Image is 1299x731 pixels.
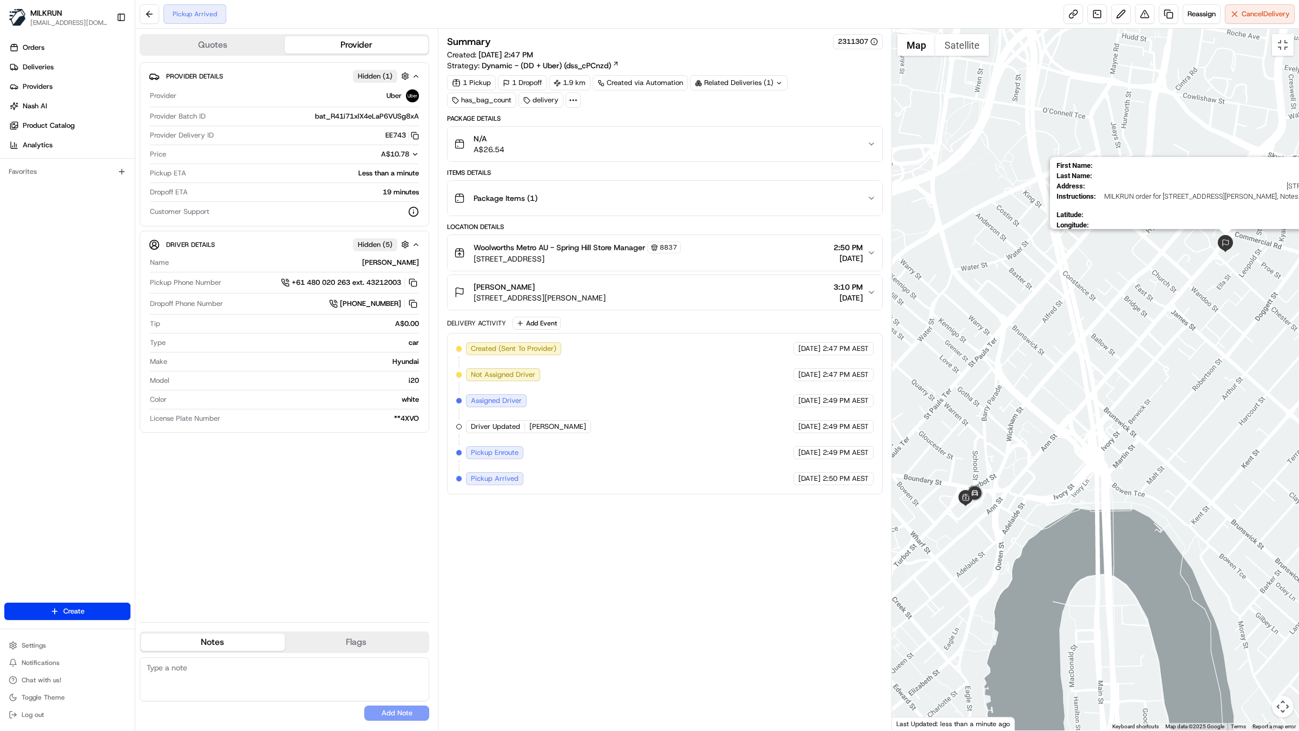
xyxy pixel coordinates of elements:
span: Cancel Delivery [1242,9,1290,19]
img: uber-new-logo.jpeg [406,89,419,102]
button: Woolworths Metro AU - Spring Hill Store Manager8837[STREET_ADDRESS]2:50 PM[DATE] [448,235,882,271]
span: Created: [447,49,533,60]
button: Quotes [141,36,285,54]
a: Created via Automation [593,75,688,90]
span: [PHONE_NUMBER] [340,299,401,309]
div: Favorites [4,163,130,180]
button: Toggle Theme [4,690,130,705]
span: Nash AI [23,101,47,111]
span: Pickup Enroute [471,448,519,458]
button: Keyboard shortcuts [1112,723,1159,730]
span: Hidden ( 1 ) [358,71,392,81]
div: has_bag_count [447,93,516,108]
span: License Plate Number [150,414,220,423]
span: Dropoff ETA [150,187,188,197]
a: Providers [4,78,135,95]
div: delivery [519,93,563,108]
span: 2:47 PM AEST [823,344,869,354]
a: Analytics [4,136,135,154]
span: N/A [474,133,504,144]
div: [PERSON_NAME] [173,258,419,267]
span: Price [150,149,166,159]
button: Hidden (5) [353,238,412,251]
span: [DATE] [798,448,821,458]
button: Show satellite imagery [935,34,989,56]
button: Add Event [513,317,561,330]
span: Driver Details [166,240,215,249]
span: Provider [150,91,176,101]
span: 2:47 PM AEST [823,370,869,380]
span: bat_R41i71xlX4eLaP6VUSg8xA [315,112,419,121]
div: 1.9 km [549,75,591,90]
button: MILKRUN [30,8,62,18]
span: Map data ©2025 Google [1165,723,1224,729]
span: Notifications [22,658,60,667]
span: [PERSON_NAME] [529,422,586,432]
span: Model [150,376,169,386]
span: [EMAIL_ADDRESS][DOMAIN_NAME] [30,18,108,27]
span: 2:49 PM AEST [823,448,869,458]
button: Chat with us! [4,673,130,688]
span: [DATE] [834,253,863,264]
span: Pickup Arrived [471,474,519,484]
span: Last Name : [1057,172,1092,180]
div: Location Details [447,223,883,231]
span: Not Assigned Driver [471,370,535,380]
span: Uber [386,91,402,101]
div: Less than a minute [191,168,419,178]
span: Color [150,395,167,404]
span: [DATE] [798,422,821,432]
div: 19 minutes [192,187,419,197]
button: Show street map [897,34,935,56]
span: Toggle Theme [22,693,65,702]
span: Longitude : [1057,221,1089,229]
a: Terms (opens in new tab) [1231,723,1246,729]
div: Package Details [447,114,883,123]
span: A$10.78 [381,149,409,159]
span: Providers [23,82,53,92]
h3: Summary [447,37,491,47]
span: Create [63,606,84,616]
span: +61 480 020 263 ext. 43212003 [292,278,401,288]
div: Hyundai [172,357,419,367]
span: Make [150,357,167,367]
span: [STREET_ADDRESS] [474,253,681,264]
button: Settings [4,638,130,653]
span: Pickup ETA [150,168,186,178]
span: Product Catalog [23,121,75,130]
img: MILKRUN [9,9,26,26]
div: Delivery Activity [447,319,506,328]
span: [DATE] 2:47 PM [478,50,533,60]
a: +61 480 020 263 ext. 43212003 [281,277,419,289]
button: [PERSON_NAME][STREET_ADDRESS][PERSON_NAME]3:10 PM[DATE] [448,275,882,310]
span: Log out [22,710,44,719]
a: Nash AI [4,97,135,115]
button: MILKRUNMILKRUN[EMAIL_ADDRESS][DOMAIN_NAME] [4,4,112,30]
span: Provider Details [166,72,223,81]
button: Log out [4,707,130,722]
a: Orders [4,39,135,56]
button: Toggle fullscreen view [1272,34,1294,56]
span: [PERSON_NAME] [474,282,535,292]
a: Open this area in Google Maps (opens a new window) [895,716,930,730]
span: A$26.54 [474,144,504,155]
button: Notes [141,634,285,651]
span: [DATE] [798,370,821,380]
a: Dynamic - (DD + Uber) (dss_cPCnzd) [482,60,619,71]
div: Related Deliveries (1) [690,75,788,90]
span: Dropoff Phone Number [150,299,223,309]
span: Settings [22,641,46,650]
button: Map camera controls [1272,696,1294,717]
span: Woolworths Metro AU - Spring Hill Store Manager [474,242,645,253]
button: CancelDelivery [1225,4,1295,24]
span: Reassign [1188,9,1216,19]
div: i20 [174,376,419,386]
img: Google [895,716,930,730]
button: Driver DetailsHidden (5) [149,236,420,253]
a: [PHONE_NUMBER] [329,298,419,310]
button: N/AA$26.54 [448,127,882,161]
button: Reassign [1183,4,1221,24]
div: 2311307 [838,37,878,47]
